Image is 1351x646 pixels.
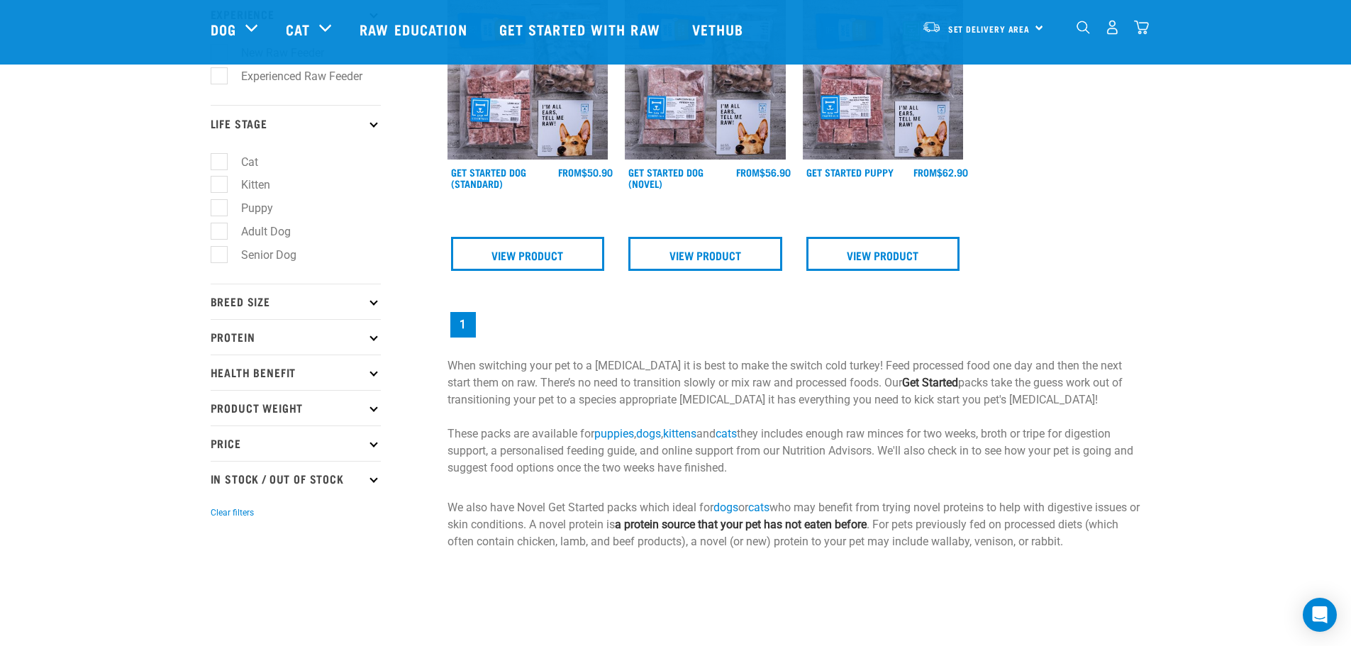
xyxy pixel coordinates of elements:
a: dogs [713,501,738,514]
p: Breed Size [211,284,381,319]
p: Price [211,425,381,461]
a: Page 1 [450,312,476,338]
a: kittens [663,427,696,440]
strong: Get Started [902,376,958,389]
label: Adult Dog [218,223,296,240]
div: Open Intercom Messenger [1303,598,1337,632]
label: Puppy [218,199,279,217]
img: home-icon@2x.png [1134,20,1149,35]
nav: pagination [447,309,1141,340]
a: Get Started Dog (Novel) [628,169,704,186]
div: $62.90 [913,167,968,178]
a: View Product [806,237,960,271]
img: van-moving.png [922,21,941,33]
p: Health Benefit [211,355,381,390]
a: Get Started Puppy [806,169,894,174]
a: View Product [628,237,782,271]
a: Dog [211,18,236,40]
a: Get started with Raw [485,1,678,57]
strong: a protein source that your pet has not eaten before [615,518,867,531]
div: $50.90 [558,167,613,178]
label: Senior Dog [218,246,302,264]
div: $56.90 [736,167,791,178]
a: View Product [451,237,605,271]
a: Raw Education [345,1,484,57]
img: user.png [1105,20,1120,35]
a: dogs [636,427,661,440]
a: puppies [594,427,634,440]
a: cats [748,501,769,514]
button: Clear filters [211,506,254,519]
p: Product Weight [211,390,381,425]
label: Kitten [218,176,276,194]
a: Vethub [678,1,762,57]
label: Experienced Raw Feeder [218,67,368,85]
a: cats [716,427,737,440]
span: FROM [558,169,582,174]
p: Protein [211,319,381,355]
p: When switching your pet to a [MEDICAL_DATA] it is best to make the switch cold turkey! Feed proce... [447,357,1141,477]
p: We also have Novel Get Started packs which ideal for or who may benefit from trying novel protein... [447,499,1141,550]
span: FROM [736,169,760,174]
img: home-icon-1@2x.png [1077,21,1090,34]
a: Cat [286,18,310,40]
span: Set Delivery Area [948,26,1030,31]
p: In Stock / Out Of Stock [211,461,381,496]
label: Cat [218,153,264,171]
a: Get Started Dog (Standard) [451,169,526,186]
span: FROM [913,169,937,174]
p: Life Stage [211,105,381,140]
